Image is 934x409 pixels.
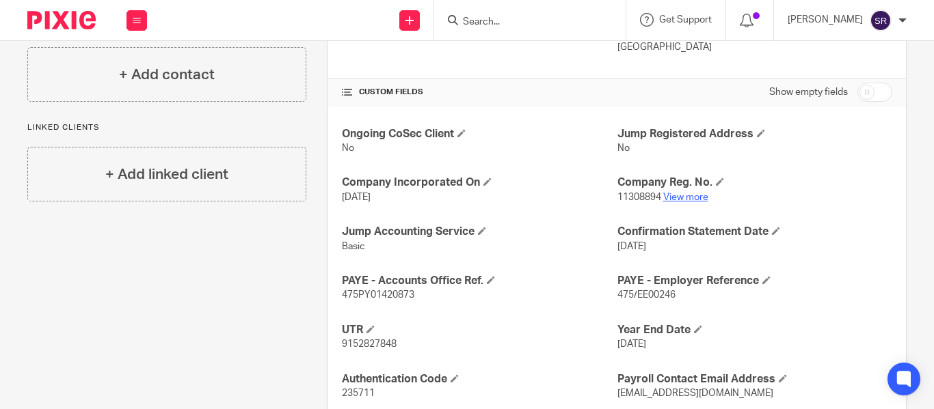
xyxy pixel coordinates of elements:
[617,372,892,386] h4: Payroll Contact Email Address
[27,122,306,133] p: Linked clients
[342,389,375,398] span: 235711
[617,193,661,202] span: 11308894
[462,16,585,29] input: Search
[617,290,676,300] span: 475/EE00246
[617,242,646,251] span: [DATE]
[342,225,617,239] h4: Jump Accounting Service
[663,193,708,202] a: View more
[342,242,365,251] span: Basic
[342,87,617,98] h4: CUSTOM FIELDS
[617,323,892,337] h4: Year End Date
[342,274,617,288] h4: PAYE - Accounts Office Ref.
[788,13,863,27] p: [PERSON_NAME]
[342,290,414,300] span: 475PY01420873
[342,339,397,349] span: 9152827848
[342,323,617,337] h4: UTR
[617,389,773,398] span: [EMAIL_ADDRESS][DOMAIN_NAME]
[342,193,371,202] span: [DATE]
[342,175,617,190] h4: Company Incorporated On
[617,127,892,141] h4: Jump Registered Address
[870,10,892,31] img: svg%3E
[659,15,712,25] span: Get Support
[27,11,96,29] img: Pixie
[105,164,228,185] h4: + Add linked client
[617,143,630,153] span: No
[617,274,892,288] h4: PAYE - Employer Reference
[617,225,892,239] h4: Confirmation Statement Date
[342,143,354,153] span: No
[769,85,848,99] label: Show empty fields
[617,175,892,190] h4: Company Reg. No.
[617,339,646,349] span: [DATE]
[119,64,215,85] h4: + Add contact
[617,40,892,54] p: [GEOGRAPHIC_DATA]
[342,372,617,386] h4: Authentication Code
[342,127,617,141] h4: Ongoing CoSec Client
